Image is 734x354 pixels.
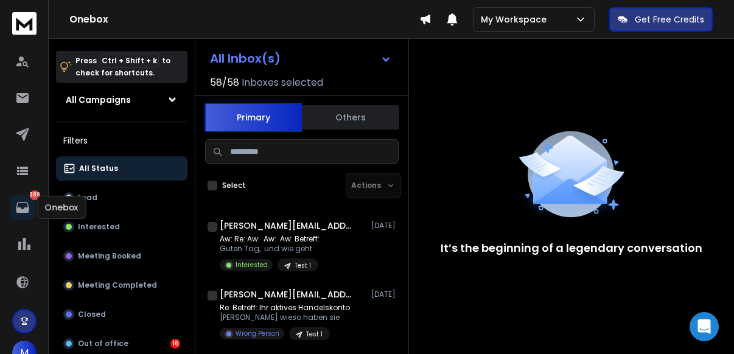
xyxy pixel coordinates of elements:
h1: All Inbox(s) [210,52,281,64]
button: All Inbox(s) [200,46,401,71]
button: Primary [204,103,302,132]
p: Re: Betreff: Ihr aktives Handelskonto [220,303,350,313]
p: [DATE] [371,290,399,299]
button: Others [302,104,399,131]
p: Out of office [78,339,128,349]
p: Aw: Re: Aw: Aw: Aw: Betreff: [220,234,320,244]
p: Press to check for shortcuts. [75,55,170,79]
button: Meeting Booked [56,244,187,268]
h1: Onebox [69,12,419,27]
p: Wrong Person [236,329,279,338]
a: 389 [10,195,35,220]
button: Get Free Credits [609,7,713,32]
p: It’s the beginning of a legendary conversation [441,240,702,257]
p: Interested [78,222,120,232]
div: Open Intercom Messenger [690,312,719,341]
p: Get Free Credits [635,13,704,26]
p: All Status [79,164,118,173]
span: Ctrl + Shift + k [100,54,159,68]
div: 16 [170,339,180,349]
p: [PERSON_NAME] wieso haben sie [220,313,350,322]
h3: Inboxes selected [242,75,323,90]
button: All Status [56,156,187,181]
h1: [PERSON_NAME][EMAIL_ADDRESS][DOMAIN_NAME] [220,220,354,232]
p: 389 [30,190,40,200]
img: logo [12,12,37,35]
p: Meeting Booked [78,251,141,261]
h1: [PERSON_NAME][EMAIL_ADDRESS][DOMAIN_NAME] [220,288,354,300]
button: Lead [56,186,187,210]
div: Onebox [37,196,86,219]
p: Test 1 [295,261,311,270]
p: Lead [78,193,97,203]
span: 58 / 58 [210,75,239,90]
p: Interested [236,260,268,269]
label: Select [222,181,246,190]
h1: All Campaigns [66,94,131,106]
p: Meeting Completed [78,280,157,290]
p: Guten Tag, und wie geht [220,244,320,254]
h3: Filters [56,132,187,149]
p: [DATE] [371,221,399,231]
button: Closed [56,302,187,327]
button: Meeting Completed [56,273,187,297]
p: Test 1 [306,330,323,339]
button: Interested [56,215,187,239]
p: My Workspace [481,13,551,26]
p: Closed [78,310,106,319]
button: All Campaigns [56,88,187,112]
